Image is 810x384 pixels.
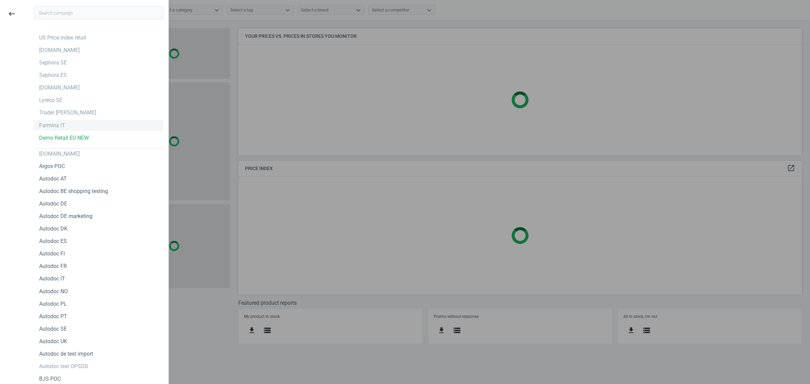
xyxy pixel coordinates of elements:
[39,338,67,345] div: Autodoc UK
[39,47,80,54] div: [DOMAIN_NAME]
[39,150,80,158] div: [DOMAIN_NAME]
[39,122,65,129] div: Farmina IT
[39,363,88,370] div: Autodoc test OPSDD
[39,325,67,333] div: Autodoc SE
[39,200,67,208] div: Autodoc DE
[39,134,89,142] div: Demo Retail EU NEW
[39,350,93,358] div: Autodoc de test import
[39,109,96,116] div: Trader [PERSON_NAME]
[39,300,67,308] div: Autodoc PL
[39,163,65,170] div: Argos POC
[4,6,20,22] button: keyboard_backspace
[39,288,68,295] div: Autodoc NO
[39,84,80,91] div: [DOMAIN_NAME]
[39,250,65,257] div: Autodoc FI
[8,10,16,18] i: keyboard_backspace
[34,6,163,20] input: Search campaign
[39,263,67,270] div: Autodoc FR
[39,34,86,42] div: US Price index retail
[39,188,108,195] div: Autodoc BE shopping testing
[39,213,92,220] div: Autodoc DE marketing
[39,275,65,282] div: Autodoc IT
[39,238,67,245] div: Autodoc ES
[39,375,61,383] div: BJS POC
[39,72,67,79] div: Sephora ES
[39,97,62,104] div: Lyreco SE
[39,59,67,66] div: Sephora SE
[39,175,67,183] div: Autodoc AT
[39,313,67,320] div: Autodoc PT
[39,225,67,232] div: Autodoc DK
